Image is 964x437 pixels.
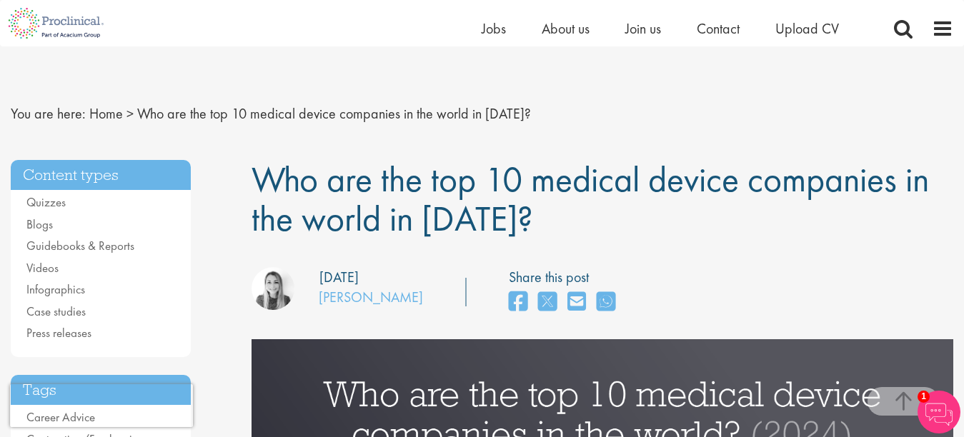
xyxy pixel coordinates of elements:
[509,287,527,318] a: share on facebook
[597,287,615,318] a: share on whats app
[697,19,740,38] a: Contact
[126,104,134,123] span: >
[567,287,586,318] a: share on email
[137,104,531,123] span: Who are the top 10 medical device companies in the world in [DATE]?
[542,19,590,38] a: About us
[11,160,191,191] h3: Content types
[11,104,86,123] span: You are here:
[10,384,193,427] iframe: reCAPTCHA
[509,267,622,288] label: Share this post
[26,325,91,341] a: Press releases
[918,391,930,403] span: 1
[26,303,86,319] a: Case studies
[252,156,929,241] span: Who are the top 10 medical device companies in the world in [DATE]?
[26,238,134,253] a: Guidebooks & Reports
[918,391,960,433] img: Chatbot
[538,287,557,318] a: share on twitter
[252,267,294,310] img: Hannah Burke
[26,216,53,232] a: Blogs
[26,260,59,276] a: Videos
[625,19,661,38] a: Join us
[775,19,839,38] a: Upload CV
[26,194,66,210] a: Quizzes
[26,281,85,297] a: Infographics
[89,104,123,123] a: breadcrumb link
[319,267,359,288] div: [DATE]
[482,19,506,38] a: Jobs
[319,288,423,306] a: [PERSON_NAME]
[11,375,191,406] h3: Tags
